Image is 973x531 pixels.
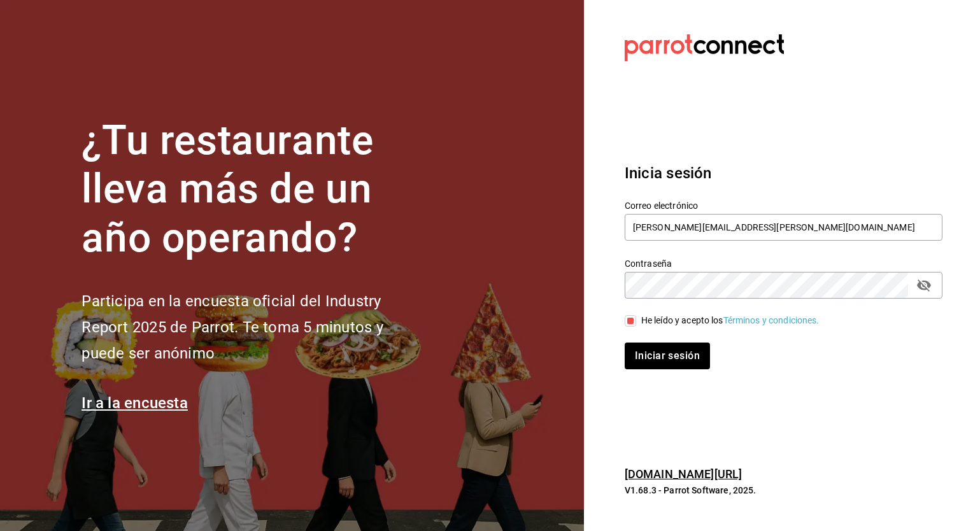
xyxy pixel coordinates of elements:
div: He leído y acepto los [641,314,820,327]
input: Ingresa tu correo electrónico [625,214,942,241]
label: Correo electrónico [625,201,942,209]
h2: Participa en la encuesta oficial del Industry Report 2025 de Parrot. Te toma 5 minutos y puede se... [82,288,425,366]
h3: Inicia sesión [625,162,942,185]
a: Términos y condiciones. [723,315,820,325]
button: passwordField [913,274,935,296]
p: V1.68.3 - Parrot Software, 2025. [625,484,942,497]
label: Contraseña [625,258,942,267]
a: Ir a la encuesta [82,394,188,412]
a: [DOMAIN_NAME][URL] [625,467,742,481]
button: Iniciar sesión [625,343,710,369]
h1: ¿Tu restaurante lleva más de un año operando? [82,117,425,263]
